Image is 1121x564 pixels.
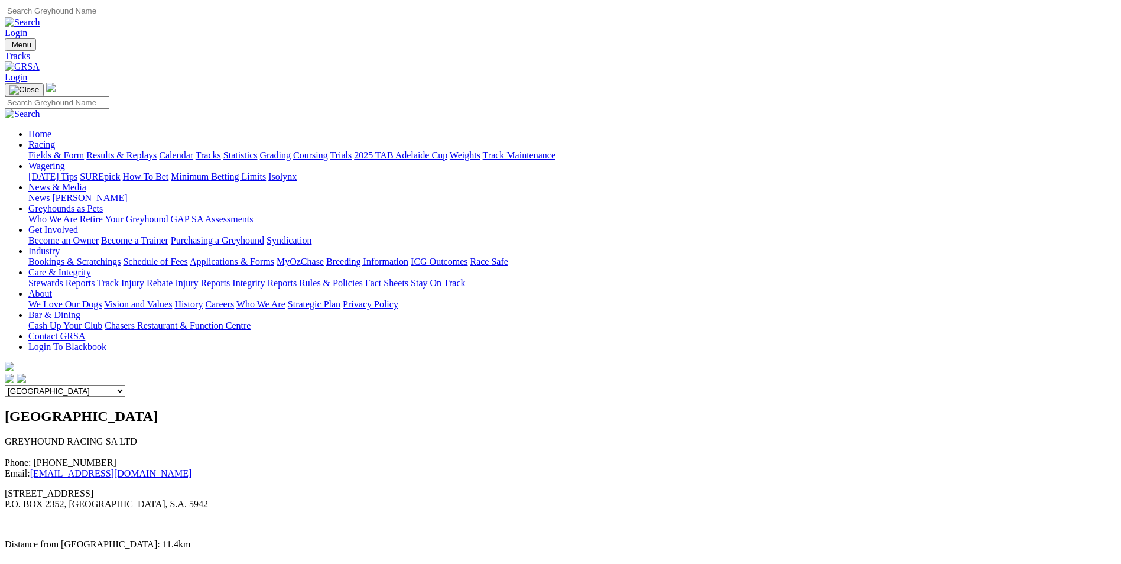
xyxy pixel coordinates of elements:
[293,150,328,160] a: Coursing
[28,140,55,150] a: Racing
[354,150,447,160] a: 2025 TAB Adelaide Cup
[171,171,266,181] a: Minimum Betting Limits
[104,299,172,309] a: Vision and Values
[28,331,85,341] a: Contact GRSA
[5,83,44,96] button: Toggle navigation
[5,362,14,371] img: logo-grsa-white.png
[28,235,99,245] a: Become an Owner
[28,129,51,139] a: Home
[28,289,52,299] a: About
[205,299,234,309] a: Careers
[28,182,86,192] a: News & Media
[28,342,106,352] a: Login To Blackbook
[28,193,50,203] a: News
[123,171,169,181] a: How To Bet
[30,468,192,478] a: [EMAIL_ADDRESS][DOMAIN_NAME]
[28,278,95,288] a: Stewards Reports
[260,150,291,160] a: Grading
[330,150,352,160] a: Trials
[28,299,1116,310] div: About
[5,5,109,17] input: Search
[5,409,1116,424] h2: [GEOGRAPHIC_DATA]
[268,171,297,181] a: Isolynx
[28,320,102,330] a: Cash Up Your Club
[28,171,77,181] a: [DATE] Tips
[196,150,221,160] a: Tracks
[5,488,1116,510] p: [STREET_ADDRESS] P.O. BOX 2352, [GEOGRAPHIC_DATA], S.A. 5942
[28,214,1116,225] div: Greyhounds as Pets
[17,374,26,383] img: twitter.svg
[5,374,14,383] img: facebook.svg
[267,235,311,245] a: Syndication
[299,278,363,288] a: Rules & Policies
[28,257,1116,267] div: Industry
[28,267,91,277] a: Care & Integrity
[277,257,324,267] a: MyOzChase
[232,278,297,288] a: Integrity Reports
[326,257,408,267] a: Breeding Information
[171,235,264,245] a: Purchasing a Greyhound
[5,38,36,51] button: Toggle navigation
[450,150,480,160] a: Weights
[105,320,251,330] a: Chasers Restaurant & Function Centre
[28,320,1116,331] div: Bar & Dining
[28,161,65,171] a: Wagering
[28,214,77,224] a: Who We Are
[5,109,40,119] img: Search
[343,299,398,309] a: Privacy Policy
[28,150,1116,161] div: Racing
[86,150,157,160] a: Results & Replays
[190,257,274,267] a: Applications & Forms
[365,278,408,288] a: Fact Sheets
[175,278,230,288] a: Injury Reports
[28,310,80,320] a: Bar & Dining
[174,299,203,309] a: History
[411,257,467,267] a: ICG Outcomes
[123,257,187,267] a: Schedule of Fees
[5,72,27,82] a: Login
[101,235,168,245] a: Become a Trainer
[28,246,60,256] a: Industry
[470,257,508,267] a: Race Safe
[52,193,127,203] a: [PERSON_NAME]
[5,17,40,28] img: Search
[28,235,1116,246] div: Get Involved
[28,171,1116,182] div: Wagering
[28,225,78,235] a: Get Involved
[28,299,102,309] a: We Love Our Dogs
[5,96,109,109] input: Search
[80,171,120,181] a: SUREpick
[80,214,168,224] a: Retire Your Greyhound
[97,278,173,288] a: Track Injury Rebate
[223,150,258,160] a: Statistics
[28,150,84,160] a: Fields & Form
[28,193,1116,203] div: News & Media
[5,51,1116,61] a: Tracks
[5,436,1116,479] p: GREYHOUND RACING SA LTD Phone: [PHONE_NUMBER] Email:
[46,83,56,92] img: logo-grsa-white.png
[28,278,1116,289] div: Care & Integrity
[171,214,254,224] a: GAP SA Assessments
[9,85,39,95] img: Close
[236,299,285,309] a: Who We Are
[159,150,193,160] a: Calendar
[28,257,121,267] a: Bookings & Scratchings
[5,61,40,72] img: GRSA
[411,278,465,288] a: Stay On Track
[12,40,31,49] span: Menu
[5,539,1116,550] p: Distance from [GEOGRAPHIC_DATA]: 11.4km
[5,28,27,38] a: Login
[288,299,340,309] a: Strategic Plan
[28,203,103,213] a: Greyhounds as Pets
[483,150,555,160] a: Track Maintenance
